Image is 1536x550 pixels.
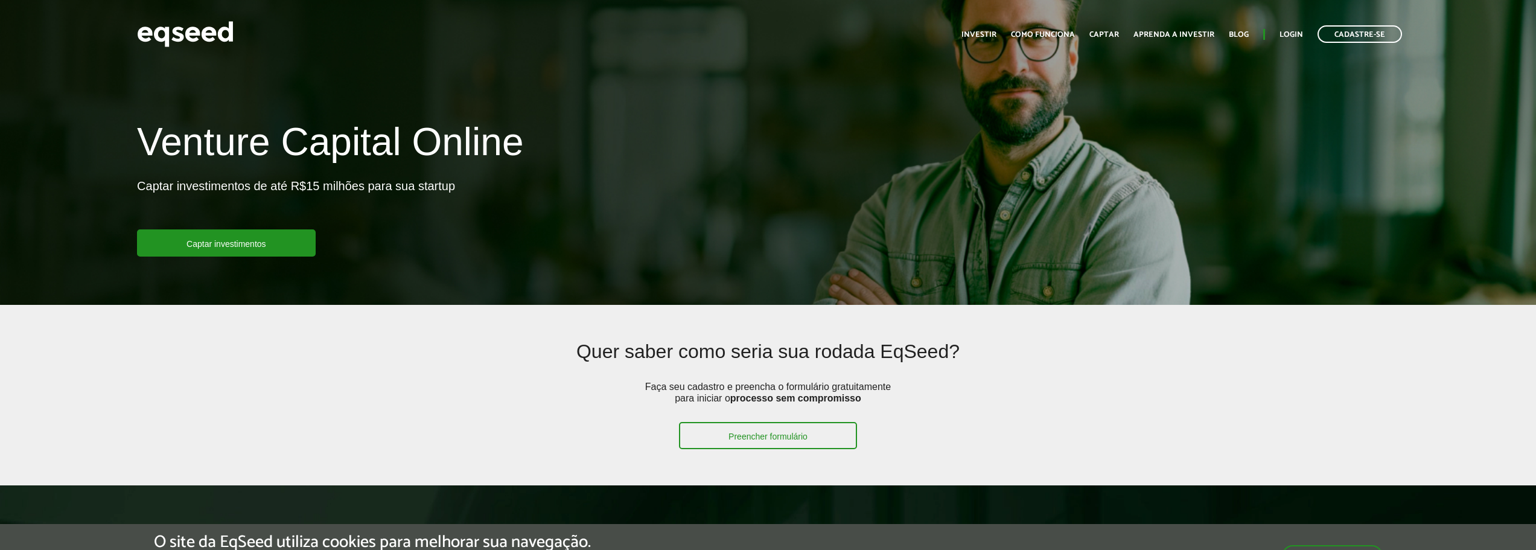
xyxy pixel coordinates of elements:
a: Captar [1089,31,1119,39]
h2: Quer saber como seria sua rodada EqSeed? [265,341,1271,380]
a: Login [1279,31,1303,39]
a: Aprenda a investir [1133,31,1214,39]
a: Como funciona [1011,31,1075,39]
a: Captar investimentos [137,229,316,257]
a: Blog [1229,31,1249,39]
img: EqSeed [137,18,234,50]
strong: processo sem compromisso [730,393,861,403]
p: Faça seu cadastro e preencha o formulário gratuitamente para iniciar o [641,381,894,422]
a: Preencher formulário [679,422,857,449]
h1: Venture Capital Online [137,121,523,169]
p: Captar investimentos de até R$15 milhões para sua startup [137,179,455,229]
a: Investir [961,31,996,39]
a: Cadastre-se [1318,25,1402,43]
